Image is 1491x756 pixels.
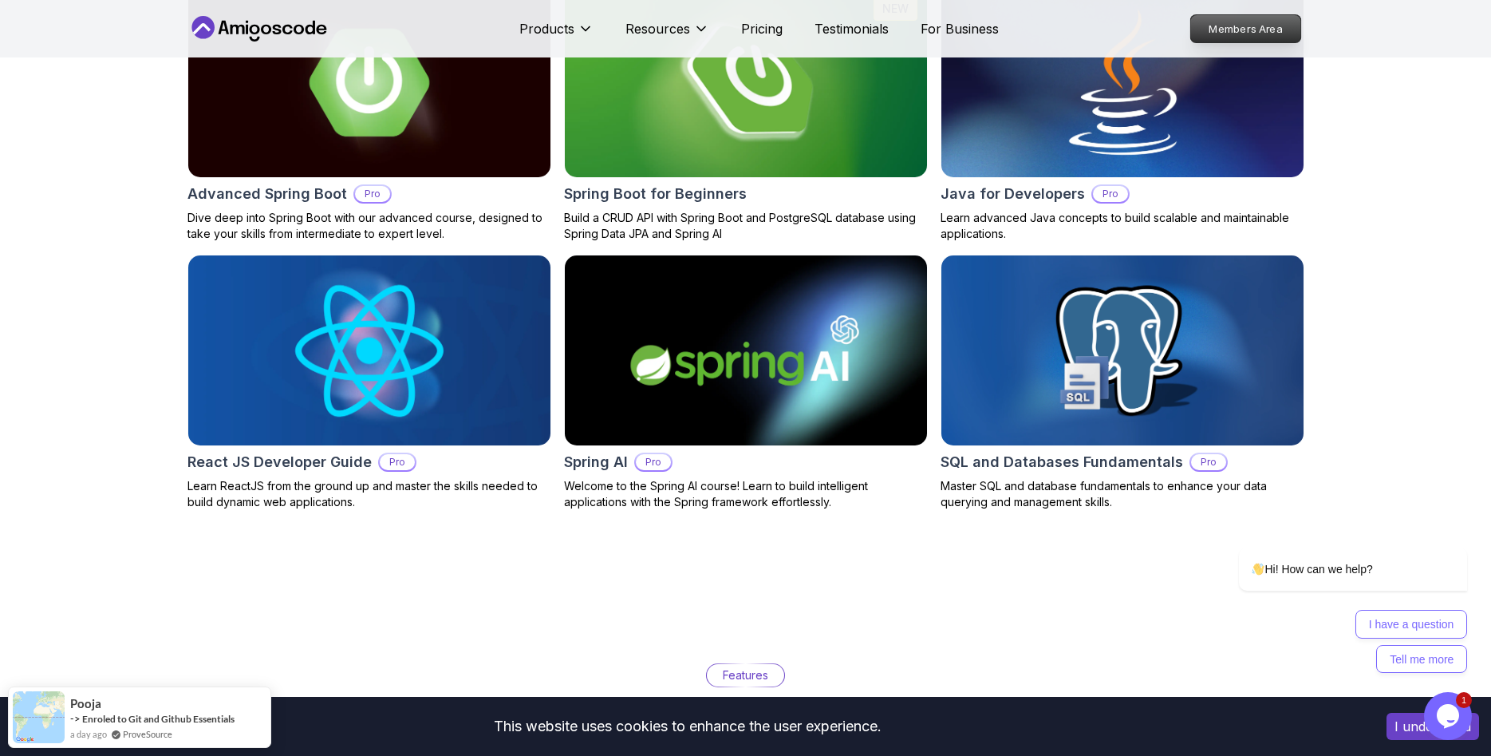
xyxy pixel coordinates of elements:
a: ProveSource [123,727,172,741]
a: Members Area [1189,14,1301,43]
img: React JS Developer Guide card [188,255,550,445]
p: Members Area [1190,15,1300,42]
p: Resources [625,19,690,38]
h2: Spring AI [564,451,628,473]
h2: Advanced Spring Boot [187,183,347,205]
img: Spring AI card [565,255,927,445]
iframe: chat widget [1188,403,1475,684]
p: Pro [1093,186,1128,202]
p: Pro [380,454,415,470]
p: Features [723,667,768,683]
a: For Business [921,19,999,38]
iframe: chat widget [1424,692,1475,740]
a: Enroled to Git and Github Essentials [82,713,235,725]
img: SQL and Databases Fundamentals card [941,255,1304,445]
p: Learn advanced Java concepts to build scalable and maintainable applications. [941,210,1304,242]
a: Testimonials [815,19,889,38]
span: Pooja [70,697,101,710]
span: -> [70,712,81,725]
p: Master SQL and database fundamentals to enhance your data querying and management skills. [941,478,1304,510]
h2: SQL and Databases Fundamentals [941,451,1183,473]
h2: Spring Boot for Beginners [564,183,747,205]
p: Products [519,19,574,38]
button: Products [519,19,594,51]
a: Spring AI cardSpring AIProWelcome to the Spring AI course! Learn to build intelligent application... [564,255,928,510]
button: Accept cookies [1386,713,1479,740]
p: Pro [355,186,390,202]
span: a day ago [70,727,107,741]
div: This website uses cookies to enhance the user experience. [12,709,1363,744]
p: Pro [636,454,671,470]
p: Build a CRUD API with Spring Boot and PostgreSQL database using Spring Data JPA and Spring AI [564,210,928,242]
a: SQL and Databases Fundamentals cardSQL and Databases FundamentalsProMaster SQL and database funda... [941,255,1304,510]
p: Welcome to the Spring AI course! Learn to build intelligent applications with the Spring framewor... [564,478,928,510]
button: Resources [625,19,709,51]
a: React JS Developer Guide cardReact JS Developer GuideProLearn ReactJS from the ground up and mast... [187,255,551,510]
p: Learn ReactJS from the ground up and master the skills needed to build dynamic web applications. [187,478,551,510]
img: provesource social proof notification image [13,691,65,743]
a: Pricing [741,19,783,38]
h2: Java for Developers [941,183,1085,205]
h2: React JS Developer Guide [187,451,372,473]
p: Dive deep into Spring Boot with our advanced course, designed to take your skills from intermedia... [187,210,551,242]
